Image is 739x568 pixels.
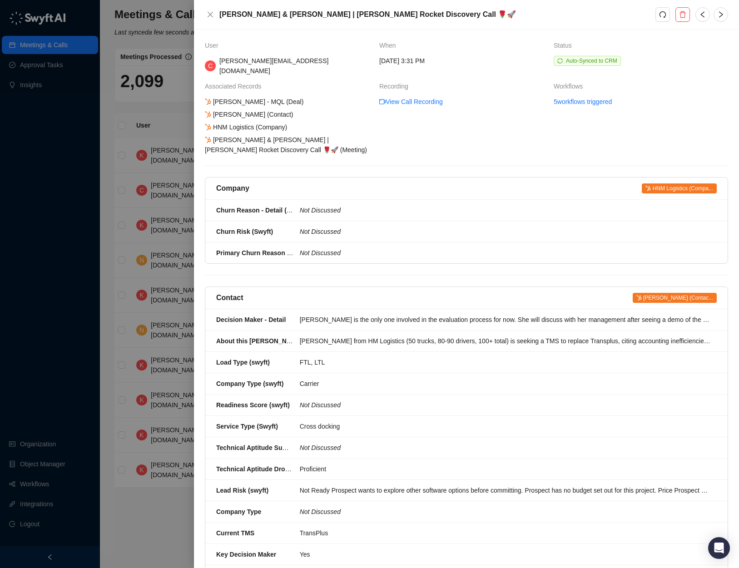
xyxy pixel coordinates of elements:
[379,40,401,50] span: When
[300,401,341,409] i: Not Discussed
[216,337,370,345] strong: About this [PERSON_NAME] (Top of Funnel Notes)
[300,336,711,346] div: [PERSON_NAME] from HM Logistics (50 trucks, 80-90 drivers, 100+ total) is seeking a TMS to replac...
[207,11,214,18] span: close
[300,379,711,389] div: Carrier
[205,81,266,91] span: Associated Records
[633,292,717,303] a: [PERSON_NAME] (Contac...
[699,11,706,18] span: left
[216,444,325,451] strong: Technical Aptitude Summary (swyft)
[219,9,655,20] h5: [PERSON_NAME] & [PERSON_NAME] | [PERSON_NAME] Rocket Discovery Call 🌹🚀
[216,529,254,537] strong: Current TMS
[554,40,576,50] span: Status
[300,508,341,515] i: Not Discussed
[216,228,273,235] strong: Churn Risk (Swyft)
[300,485,711,495] div: Not Ready Prospect wants to explore other software options before committing. Prospect has no bud...
[300,315,711,325] div: [PERSON_NAME] is the only one involved in the evaluation process for now. She will discuss with h...
[300,421,711,431] div: Cross docking
[300,357,711,367] div: FTL, LTL
[554,81,587,91] span: Workflows
[203,97,305,107] div: [PERSON_NAME] - MQL (Deal)
[300,528,711,538] div: TransPlus
[216,487,268,494] strong: Lead Risk (swyft)
[216,423,278,430] strong: Service Type (Swyft)
[216,292,243,303] h5: Contact
[205,9,216,20] button: Close
[633,293,717,303] span: [PERSON_NAME] (Contac...
[679,11,686,18] span: delete
[379,81,413,91] span: Recording
[205,40,223,50] span: User
[708,537,730,559] div: Open Intercom Messenger
[300,444,341,451] i: Not Discussed
[300,249,341,257] i: Not Discussed
[216,207,306,214] strong: Churn Reason - Detail (Swyft)
[379,56,425,66] span: [DATE] 3:31 PM
[219,57,328,74] span: [PERSON_NAME][EMAIL_ADDRESS][DOMAIN_NAME]
[216,380,283,387] strong: Company Type (swyft)
[300,207,341,214] i: Not Discussed
[216,359,270,366] strong: Load Type (swyft)
[717,11,724,18] span: right
[554,97,612,107] a: 5 workflows triggered
[300,228,341,235] i: Not Discussed
[216,401,290,409] strong: Readiness Score (swyft)
[566,58,617,64] span: Auto-Synced to CRM
[216,249,308,257] strong: Primary Churn Reason (Swyft)
[216,465,328,473] strong: Technical Aptitude Dropdown (swyft)
[557,58,563,64] span: sync
[216,183,249,194] h5: Company
[300,464,711,474] div: Proficient
[642,183,717,194] a: HNM Logistics (Compa...
[203,109,295,119] div: [PERSON_NAME] (Contact)
[300,549,711,559] div: Yes
[659,11,666,18] span: redo
[379,97,443,107] a: video-cameraView Call Recording
[216,316,286,323] strong: Decision Maker - Detail
[216,508,261,515] strong: Company Type
[203,122,288,132] div: HNM Logistics (Company)
[208,61,213,71] span: C
[203,135,373,155] div: [PERSON_NAME] & [PERSON_NAME] | [PERSON_NAME] Rocket Discovery Call 🌹🚀 (Meeting)
[216,551,276,558] strong: Key Decision Maker
[379,99,386,105] span: video-camera
[642,183,717,193] span: HNM Logistics (Compa...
